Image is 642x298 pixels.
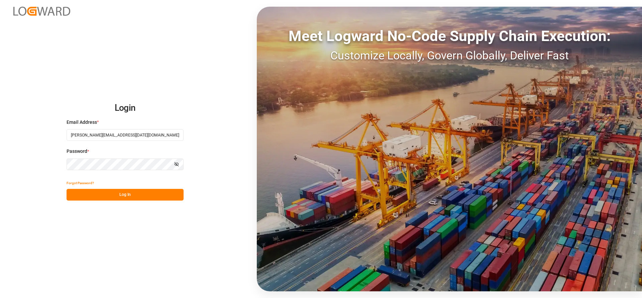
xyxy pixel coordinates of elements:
button: Forgot Password? [67,177,94,189]
input: Enter your email [67,129,184,141]
div: Meet Logward No-Code Supply Chain Execution: [257,25,642,47]
div: Customize Locally, Govern Globally, Deliver Fast [257,47,642,64]
span: Email Address [67,119,97,126]
h2: Login [67,97,184,119]
img: Logward_new_orange.png [13,7,70,16]
button: Log In [67,189,184,201]
span: Password [67,148,87,155]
